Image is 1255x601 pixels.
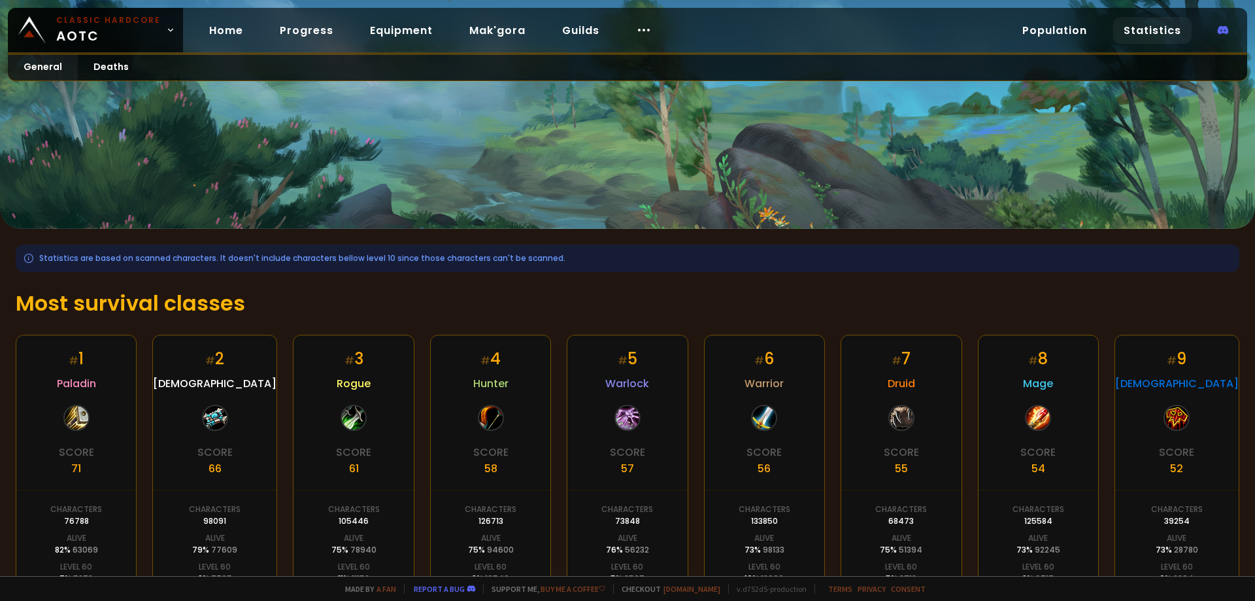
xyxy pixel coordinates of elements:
div: Score [1159,444,1194,460]
div: Score [884,444,919,460]
span: Made by [337,584,396,594]
span: 77609 [211,544,237,555]
a: Terms [828,584,852,594]
small: # [205,353,215,368]
a: Privacy [858,584,886,594]
div: 7 % [59,573,93,585]
div: Level 60 [475,561,507,573]
a: Deaths [78,55,144,80]
a: Guilds [552,17,610,44]
h1: Most survival classes [16,288,1239,319]
div: 76788 [64,515,89,527]
div: 8 [1028,347,1048,370]
div: Alive [205,532,225,544]
span: AOTC [56,14,161,46]
div: Level 60 [748,561,780,573]
a: Progress [269,17,344,44]
span: [DEMOGRAPHIC_DATA] [1115,375,1239,392]
span: 63069 [73,544,98,555]
span: Mage [1023,375,1053,392]
span: [DEMOGRAPHIC_DATA] [153,375,276,392]
span: 98133 [763,544,784,555]
div: 8 % [1022,573,1054,585]
div: 125584 [1024,515,1052,527]
span: 28780 [1174,544,1198,555]
div: 66 [209,460,222,477]
div: Alive [1167,532,1186,544]
span: 56232 [625,544,649,555]
div: 6 [754,347,774,370]
div: Level 60 [1022,561,1054,573]
div: 76 % [606,544,649,556]
div: 2 [205,347,224,370]
div: Alive [481,532,501,544]
div: 54 [1031,460,1045,477]
span: v. d752d5 - production [728,584,807,594]
div: 52 [1170,460,1183,477]
div: 73 % [1156,544,1198,556]
span: Warlock [605,375,649,392]
div: Score [336,444,371,460]
div: Characters [50,504,102,515]
span: Hunter [473,375,509,392]
div: Alive [618,532,637,544]
div: 75 % [880,544,922,556]
div: Characters [1012,504,1064,515]
span: 5273 [73,573,93,584]
span: 92245 [1035,544,1060,555]
div: 73 % [745,544,784,556]
div: 3 [344,347,363,370]
div: 105446 [339,515,369,527]
span: 10540 [485,573,509,584]
span: 78940 [350,544,376,555]
div: Score [473,444,509,460]
div: Characters [739,504,790,515]
div: Score [59,444,94,460]
div: 4 [480,347,501,370]
span: Checkout [613,584,720,594]
span: 2294 [1173,573,1194,584]
span: Druid [888,375,915,392]
div: 73 % [1016,544,1060,556]
div: Alive [892,532,911,544]
div: Score [197,444,233,460]
div: 79 % [192,544,237,556]
a: Equipment [360,17,443,44]
div: Alive [1028,532,1048,544]
div: Level 60 [611,561,643,573]
small: # [892,353,901,368]
div: Alive [67,532,86,544]
div: 57 [621,460,634,477]
div: Characters [1151,504,1203,515]
div: 6 % [1160,573,1194,585]
small: Classic Hardcore [56,14,161,26]
div: Score [746,444,782,460]
div: Level 60 [1161,561,1193,573]
a: Buy me a coffee [541,584,605,594]
a: Statistics [1113,17,1192,44]
div: 82 % [55,544,98,556]
div: 73848 [615,515,640,527]
div: Level 60 [60,561,92,573]
div: 133850 [751,515,778,527]
div: 55 [895,460,908,477]
span: Warrior [745,375,784,392]
a: Consent [891,584,926,594]
div: 98091 [203,515,226,527]
div: 68473 [888,515,914,527]
div: Level 60 [885,561,917,573]
div: Statistics are based on scanned characters. It doesn't include characters bellow level 10 since t... [16,245,1239,272]
a: Mak'gora [459,17,536,44]
a: a fan [376,584,396,594]
div: 1 [69,347,84,370]
span: 3597 [624,573,644,584]
div: 9 [1167,347,1186,370]
div: Characters [601,504,653,515]
div: 5 [618,347,637,370]
div: 5 % [611,573,644,585]
small: # [754,353,764,368]
span: Support me, [483,584,605,594]
small: # [344,353,354,368]
div: Characters [328,504,380,515]
span: 11152 [352,573,369,584]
